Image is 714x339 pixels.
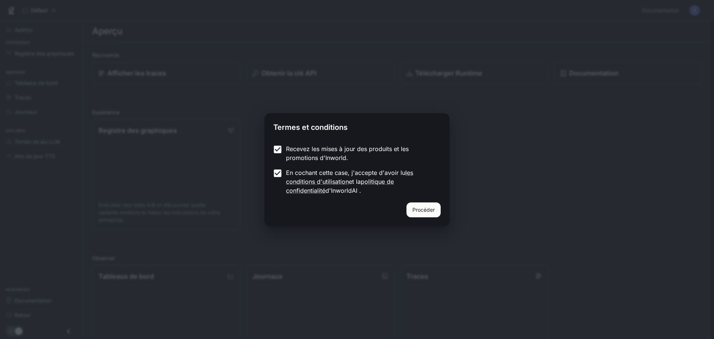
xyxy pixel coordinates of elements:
[286,178,394,194] a: politique de confidentialité
[406,202,441,217] button: Procéder
[273,123,348,132] font: Termes et conditions
[286,169,413,185] a: les conditions d'utilisation
[349,178,361,185] font: et la
[286,145,409,161] font: Recevez les mises à jour des produits et les promotions d'Inworld.
[412,207,435,213] font: Procéder
[286,169,405,176] font: En cochant cette case, j'accepte d'avoir lu
[325,187,361,194] font: d'InworldAI .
